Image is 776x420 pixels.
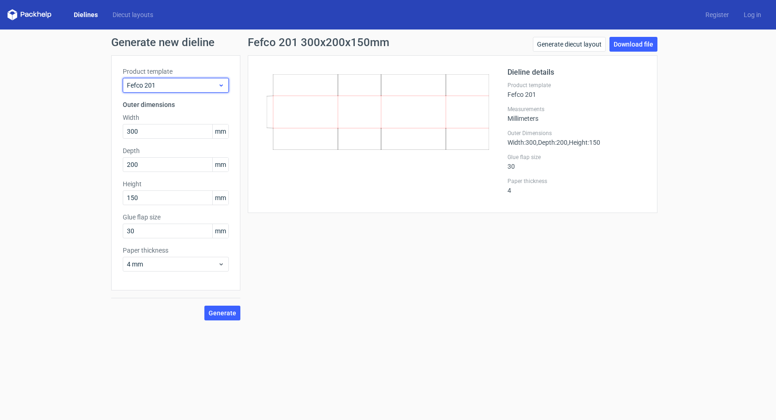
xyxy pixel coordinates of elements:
[507,82,646,98] div: Fefco 201
[123,113,229,122] label: Width
[111,37,665,48] h1: Generate new dieline
[123,146,229,155] label: Depth
[212,158,228,172] span: mm
[66,10,105,19] a: Dielines
[507,106,646,113] label: Measurements
[507,82,646,89] label: Product template
[212,224,228,238] span: mm
[123,100,229,109] h3: Outer dimensions
[507,130,646,137] label: Outer Dimensions
[533,37,606,52] a: Generate diecut layout
[123,213,229,222] label: Glue flap size
[127,81,218,90] span: Fefco 201
[123,67,229,76] label: Product template
[123,246,229,255] label: Paper thickness
[698,10,736,19] a: Register
[507,154,646,161] label: Glue flap size
[212,124,228,138] span: mm
[212,191,228,205] span: mm
[105,10,161,19] a: Diecut layouts
[507,67,646,78] h2: Dieline details
[507,139,537,146] span: Width : 300
[507,177,646,194] div: 4
[209,310,236,316] span: Generate
[123,179,229,189] label: Height
[507,177,646,185] label: Paper thickness
[507,106,646,122] div: Millimeters
[567,139,600,146] span: , Height : 150
[609,37,657,52] a: Download file
[204,306,240,320] button: Generate
[736,10,769,19] a: Log in
[537,139,567,146] span: , Depth : 200
[507,154,646,170] div: 30
[248,37,389,48] h1: Fefco 201 300x200x150mm
[127,260,218,269] span: 4 mm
